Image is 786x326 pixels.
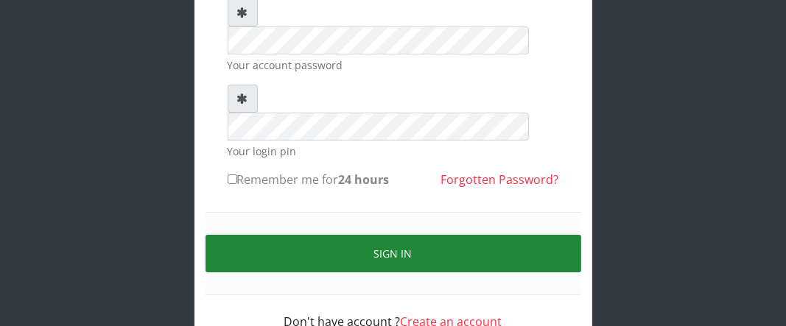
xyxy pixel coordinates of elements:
[228,57,559,73] small: Your account password
[228,171,390,188] label: Remember me for
[228,143,559,159] small: Your login pin
[228,174,237,184] input: Remember me for24 hours
[441,171,559,188] a: Forgotten Password?
[339,171,390,188] b: 24 hours
[206,235,581,272] button: Sign in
